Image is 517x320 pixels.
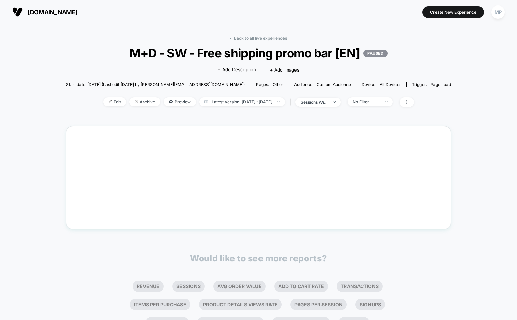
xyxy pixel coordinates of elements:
img: edit [109,100,112,103]
span: Device: [356,82,406,87]
span: Edit [103,97,126,106]
div: Pages: [256,82,283,87]
span: Start date: [DATE] (Last edit [DATE] by [PERSON_NAME][EMAIL_ADDRESS][DOMAIN_NAME]) [66,82,245,87]
div: No Filter [353,99,380,104]
p: Would like to see more reports? [190,253,327,264]
span: other [273,82,283,87]
span: [DOMAIN_NAME] [28,9,77,16]
div: Trigger: [412,82,451,87]
li: Revenue [133,281,164,292]
span: + Add Description [218,66,256,73]
span: all devices [380,82,401,87]
span: | [288,97,295,107]
li: Add To Cart Rate [274,281,328,292]
li: Product Details Views Rate [199,299,282,310]
li: Avg Order Value [213,281,266,292]
button: Create New Experience [422,6,484,18]
img: calendar [204,100,208,103]
li: Transactions [337,281,383,292]
span: Preview [164,97,196,106]
span: Archive [129,97,160,106]
img: end [333,101,336,103]
li: Signups [355,299,385,310]
div: sessions with impression [301,100,328,105]
img: end [385,101,388,102]
li: Pages Per Session [290,299,347,310]
span: M+D - SW - Free shipping promo bar [EN] [85,46,432,60]
div: Audience: [294,82,351,87]
button: [DOMAIN_NAME] [10,7,79,17]
img: end [277,101,280,102]
span: Page Load [430,82,451,87]
p: PAUSED [363,50,388,57]
button: MP [489,5,507,19]
span: Custom Audience [317,82,351,87]
img: end [135,100,138,103]
a: < Back to all live experiences [230,36,287,41]
li: Items Per Purchase [130,299,190,310]
div: MP [491,5,505,19]
span: Latest Version: [DATE] - [DATE] [199,97,285,106]
span: + Add Images [270,67,299,73]
img: Visually logo [12,7,23,17]
li: Sessions [172,281,205,292]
